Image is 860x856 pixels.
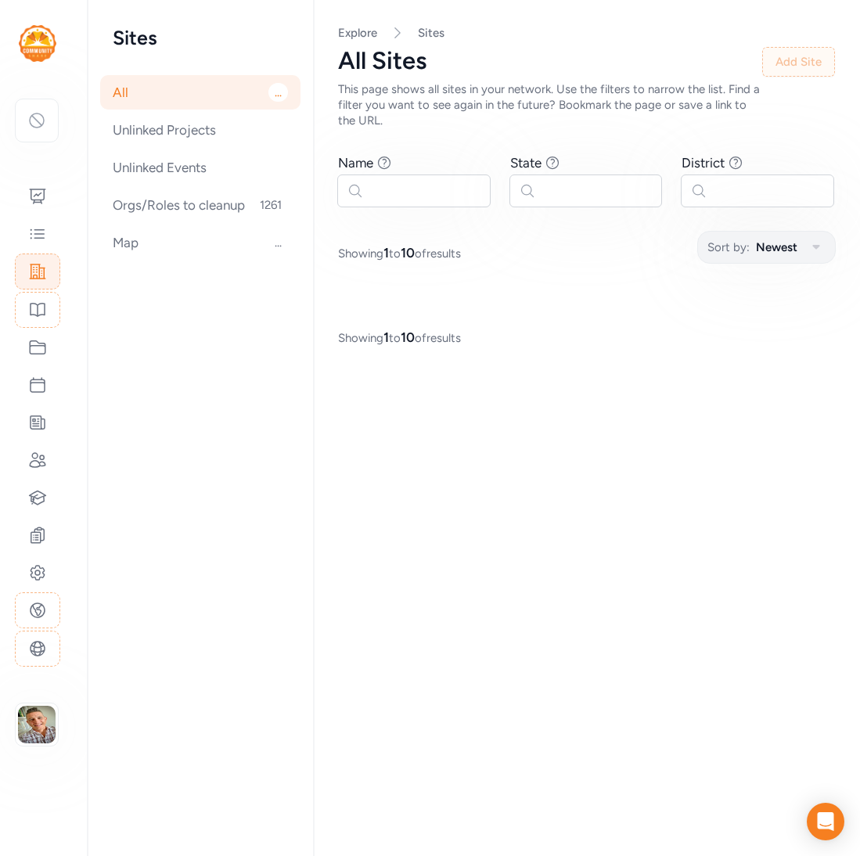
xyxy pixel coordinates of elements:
div: Name [338,153,373,172]
span: 1 [383,245,389,261]
div: Open Intercom Messenger [807,803,844,840]
img: logo [19,25,56,62]
a: Sites [418,25,444,41]
div: Map [100,225,300,260]
span: Showing to of results [338,328,461,347]
div: All [100,75,300,110]
h2: Sites [113,25,288,50]
div: District [682,153,725,172]
div: Unlinked Projects [100,113,300,147]
div: Orgs/Roles to cleanup [100,188,300,222]
span: 1 [383,329,389,345]
nav: Breadcrumb [338,25,835,41]
span: 10 [401,245,415,261]
span: ... [268,233,288,252]
span: Showing to of results [338,243,461,262]
div: Unlinked Events [100,150,300,185]
span: ... [268,83,288,102]
div: This page shows all sites in your network. Use the filters to narrow the list. Find a filter you ... [338,81,762,128]
button: Sort by:Newest [697,231,836,264]
a: Explore [338,26,377,40]
span: Newest [756,238,797,257]
span: Sort by: [707,238,750,257]
span: 10 [401,329,415,345]
div: State [510,153,542,172]
div: All Sites [338,47,762,75]
span: 1261 [254,196,288,214]
button: Add Site [762,47,835,77]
